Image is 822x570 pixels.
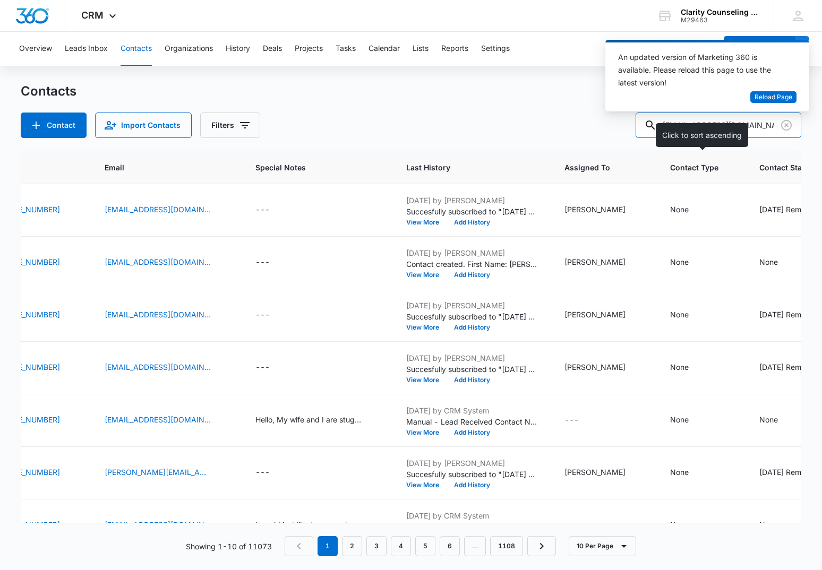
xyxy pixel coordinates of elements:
span: Special Notes [255,162,365,173]
span: Assigned To [564,162,629,173]
button: Add Contact [724,36,795,62]
div: --- [255,361,270,374]
div: Email - bradleybenny@gmail.com - Select to Edit Field [105,414,230,427]
button: Add Contact [21,113,87,138]
button: Reload Page [750,91,797,103]
button: View More [406,272,447,278]
div: Email - kejones@nc.rr.com - Select to Edit Field [105,204,230,217]
div: Hello, My wife and I are stuggling with out [DEMOGRAPHIC_DATA]. We are looking for some help. I s... [255,414,362,425]
div: Special Notes - I would just like to connect with someone to confirm that my insurance is in-netw... [255,519,381,532]
div: Contact Type - None - Select to Edit Field [670,519,708,532]
a: [PERSON_NAME][EMAIL_ADDRESS][DOMAIN_NAME] [105,467,211,478]
p: Succesfully subscribed to "[DATE] Reminder". [406,206,539,217]
div: Assigned To - - Select to Edit Field [564,519,598,532]
button: View More [406,219,447,226]
a: [EMAIL_ADDRESS][DOMAIN_NAME] [105,256,211,267]
a: Page 1108 [490,536,523,556]
div: --- [564,414,579,427]
a: Page 6 [440,536,460,556]
button: Lists [413,32,429,66]
nav: Pagination [285,536,556,556]
div: Email - lynnc.115@gmail.com - Select to Edit Field [105,361,230,374]
div: Contact Status - None - Select to Edit Field [759,414,797,427]
h1: Contacts [21,83,76,99]
div: Special Notes - Hello, My wife and I are stuggling with out 10 year old. We are looking for some ... [255,414,381,427]
div: None [759,256,778,267]
button: View More [406,429,447,436]
div: --- [255,309,270,322]
button: Clear [778,117,795,134]
button: History [226,32,250,66]
button: Tasks [336,32,356,66]
div: None [670,361,689,373]
a: Page 5 [415,536,435,556]
div: None [670,256,689,267]
button: View More [406,324,447,331]
button: Filters [200,113,260,138]
div: account name [681,8,758,16]
div: Contact Type - None - Select to Edit Field [670,309,708,322]
div: None [670,519,689,530]
div: None [670,309,689,320]
div: Contact Type - None - Select to Edit Field [670,361,708,374]
div: --- [255,256,270,269]
div: --- [255,467,270,479]
p: [DATE] by CRM System [406,510,539,521]
div: Email - penperr@gmail.com - Select to Edit Field [105,256,230,269]
a: [EMAIL_ADDRESS][DOMAIN_NAME] [105,519,211,530]
div: Contact Status - None - Select to Edit Field [759,519,797,532]
a: [EMAIL_ADDRESS][DOMAIN_NAME] [105,414,211,425]
button: Leads Inbox [65,32,108,66]
div: --- [564,519,579,532]
p: Succesfully subscribed to "[DATE] Reminder". [406,311,539,322]
div: Click to sort ascending [656,123,748,147]
button: Settings [481,32,510,66]
div: Assigned To - Morgan DiGirolamo - Select to Edit Field [564,467,645,479]
div: None [670,204,689,215]
div: Special Notes - - Select to Edit Field [255,467,289,479]
div: None [670,414,689,425]
div: None [759,519,778,530]
button: View More [406,482,447,488]
a: Page 2 [342,536,362,556]
p: Succesfully subscribed to "[DATE] Reminder". [406,364,539,375]
div: Contact Type - None - Select to Edit Field [670,414,708,427]
button: Contacts [121,32,152,66]
button: 10 Per Page [569,536,636,556]
div: account id [681,16,758,24]
div: [PERSON_NAME] [564,467,626,478]
em: 1 [318,536,338,556]
div: Assigned To - - Select to Edit Field [564,414,598,427]
div: Contact Type - None - Select to Edit Field [670,467,708,479]
button: Add History [447,482,498,488]
span: Reload Page [755,92,792,102]
a: Page 4 [391,536,411,556]
p: Showing 1-10 of 11073 [186,541,272,552]
div: Special Notes - - Select to Edit Field [255,204,289,217]
button: Overview [19,32,52,66]
span: CRM [81,10,104,21]
div: [PERSON_NAME] [564,256,626,267]
button: Add History [447,272,498,278]
span: Contact Type [670,162,718,173]
a: Page 3 [366,536,387,556]
div: [PERSON_NAME] [564,361,626,373]
button: Deals [263,32,282,66]
div: Email - james.head88@icloud.com - Select to Edit Field [105,467,230,479]
div: [PERSON_NAME] [564,309,626,320]
button: Reports [441,32,468,66]
p: Succesfully subscribed to "[DATE] Reminder". [406,469,539,480]
button: Import Contacts [95,113,192,138]
div: Special Notes - - Select to Edit Field [255,256,289,269]
a: Next Page [527,536,556,556]
div: Contact Status - None - Select to Edit Field [759,256,797,269]
div: An updated version of Marketing 360 is available. Please reload this page to use the latest version! [618,51,784,89]
div: Assigned To - Morgan DiGirolamo - Select to Edit Field [564,204,645,217]
button: Add History [447,219,498,226]
div: Assigned To - Morgan DiGirolamo - Select to Edit Field [564,361,645,374]
div: Assigned To - Morgan DiGirolamo - Select to Edit Field [564,256,645,269]
div: [PERSON_NAME] [564,204,626,215]
div: None [670,467,689,478]
p: Contact created. First Name: [PERSON_NAME] Last Name: [PERSON_NAME] Phone: [PHONE_NUMBER] Email: ... [406,258,539,270]
button: Add History [447,377,498,383]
